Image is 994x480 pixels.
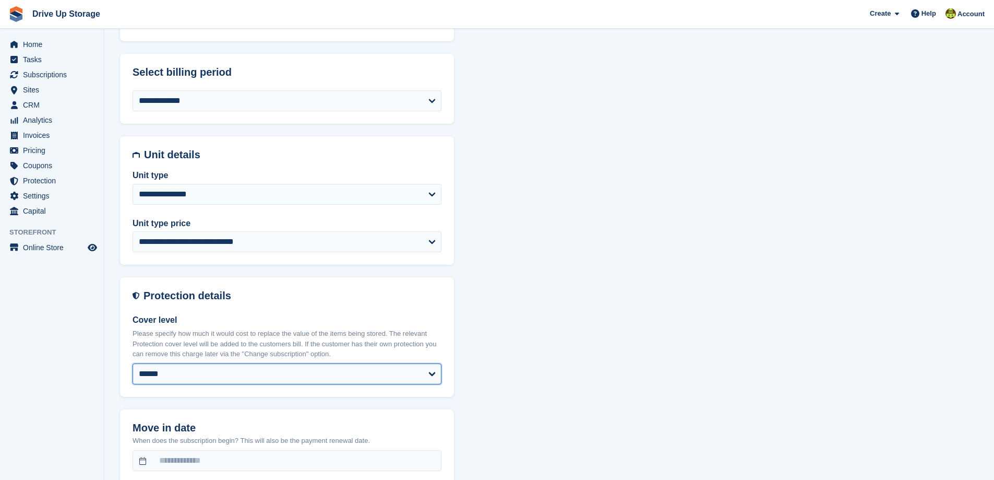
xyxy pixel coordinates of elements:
[945,8,956,19] img: Lindsay Dawes
[5,67,99,82] a: menu
[28,5,104,22] a: Drive Up Storage
[5,98,99,112] a: menu
[23,37,86,52] span: Home
[5,240,99,255] a: menu
[144,149,441,161] h2: Unit details
[133,314,441,326] label: Cover level
[86,241,99,254] a: Preview store
[133,217,441,230] label: Unit type price
[5,143,99,158] a: menu
[957,9,985,19] span: Account
[5,52,99,67] a: menu
[23,52,86,67] span: Tasks
[23,143,86,158] span: Pricing
[133,436,441,446] p: When does the subscription begin? This will also be the payment renewal date.
[23,173,86,188] span: Protection
[870,8,891,19] span: Create
[133,329,441,359] p: Please specify how much it would cost to replace the value of the items being stored. The relevan...
[133,149,140,161] img: unit-details-icon-595b0c5c156355b767ba7b61e002efae458ec76ed5ec05730b8e856ff9ea34a9.svg
[5,113,99,127] a: menu
[5,83,99,97] a: menu
[5,37,99,52] a: menu
[5,204,99,218] a: menu
[8,6,24,22] img: stora-icon-8386f47178a22dfd0bd8f6a31ec36ba5ce8667c1dd55bd0f319d3a0aa187defe.svg
[5,173,99,188] a: menu
[23,128,86,143] span: Invoices
[23,189,86,203] span: Settings
[23,83,86,97] span: Sites
[921,8,936,19] span: Help
[133,66,441,78] h2: Select billing period
[133,290,139,302] img: insurance-details-icon-731ffda60807649b61249b889ba3c5e2b5c27d34e2e1fb37a309f0fde93ff34a.svg
[23,240,86,255] span: Online Store
[23,113,86,127] span: Analytics
[133,169,441,182] label: Unit type
[23,204,86,218] span: Capital
[23,67,86,82] span: Subscriptions
[143,290,441,302] h2: Protection details
[133,422,441,434] h2: Move in date
[5,158,99,173] a: menu
[5,189,99,203] a: menu
[9,227,104,238] span: Storefront
[23,98,86,112] span: CRM
[23,158,86,173] span: Coupons
[5,128,99,143] a: menu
